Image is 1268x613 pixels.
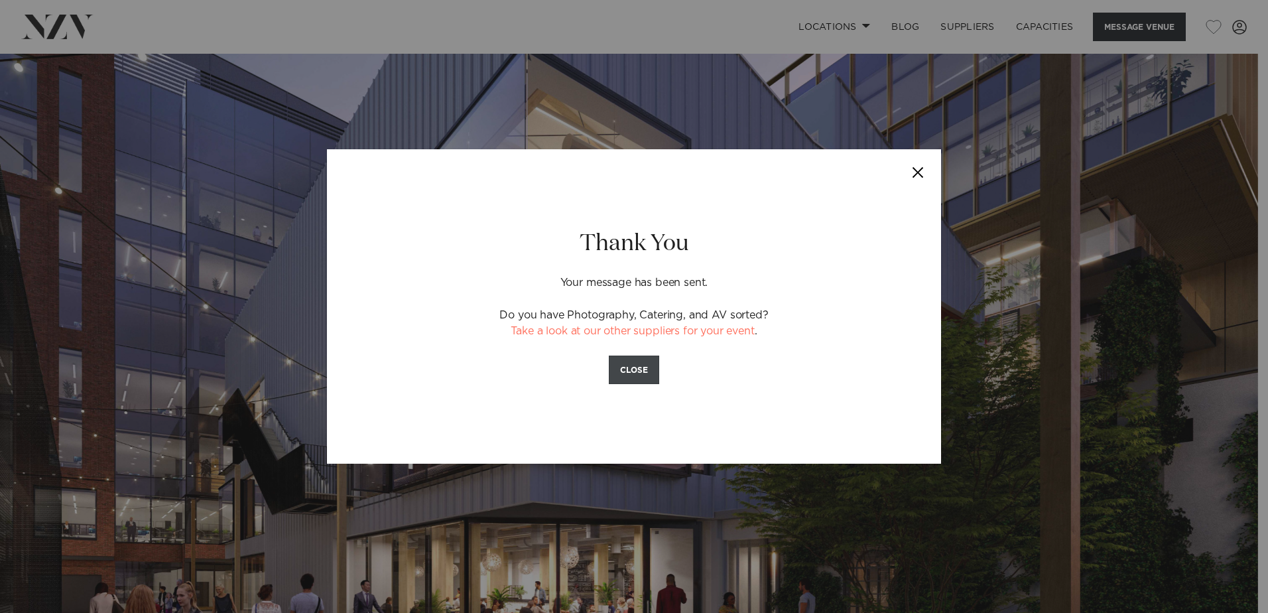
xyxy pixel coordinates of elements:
h2: Thank You [402,229,866,259]
a: Take a look at our other suppliers for your event [511,326,754,336]
p: Your message has been sent. [402,259,866,291]
button: Close [895,149,941,196]
button: CLOSE [609,356,659,384]
p: Do you have Photography, Catering, and AV sorted? . [402,307,866,340]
